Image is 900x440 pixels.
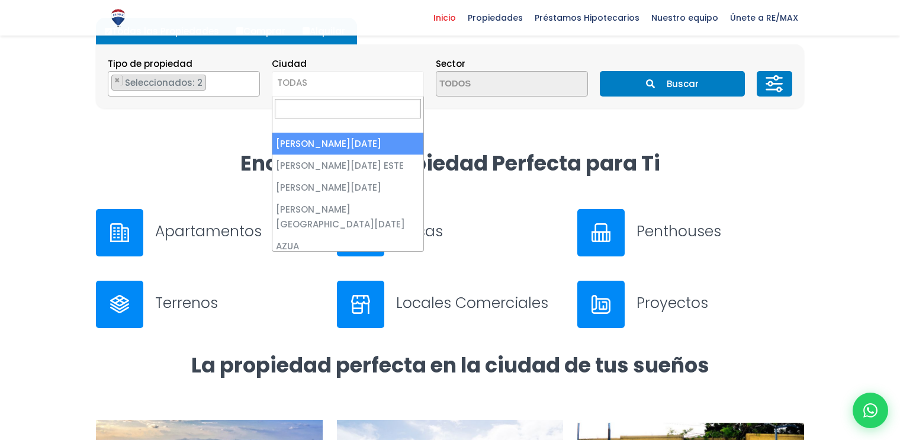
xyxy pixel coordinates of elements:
h3: Locales Comerciales [396,293,564,313]
span: Inicio [427,9,462,27]
a: Proyectos [577,281,804,328]
li: [PERSON_NAME][GEOGRAPHIC_DATA][DATE] [272,198,423,235]
textarea: Search [108,72,115,97]
span: Préstamos Hipotecarios [529,9,645,27]
span: TODAS [272,75,423,91]
span: Nuestro equipo [645,9,724,27]
span: × [247,75,253,86]
a: Casas [337,209,564,256]
a: Penthouses [577,209,804,256]
textarea: Search [436,72,551,97]
span: Ciudad [272,57,307,70]
li: CASA [111,75,206,91]
button: Remove all items [246,75,253,86]
span: Propiedades [462,9,529,27]
span: Seleccionados: 2 [124,76,205,89]
span: TODAS [272,71,424,97]
h3: Terrenos [155,293,323,313]
a: Apartamentos [96,209,323,256]
h3: Apartamentos [155,221,323,242]
a: Terrenos [96,281,323,328]
h3: Casas [396,221,564,242]
li: [PERSON_NAME][DATE] [272,176,423,198]
span: Tipo de propiedad [108,57,192,70]
button: Buscar [600,71,744,97]
a: Locales Comerciales [337,281,564,328]
h3: Penthouses [637,221,804,242]
li: [PERSON_NAME][DATE] ESTE [272,155,423,176]
span: Únete a RE/MAX [724,9,804,27]
button: Remove item [112,75,123,86]
strong: Encuentra la Propiedad Perfecta para Ti [240,149,660,178]
span: TODAS [277,76,307,89]
span: × [114,75,120,86]
input: Search [275,99,421,118]
li: [PERSON_NAME][DATE] [272,133,423,155]
li: AZUA [272,235,423,257]
img: Logo de REMAX [108,8,128,28]
h3: Proyectos [637,293,804,313]
span: Sector [436,57,465,70]
strong: La propiedad perfecta en la ciudad de tus sueños [191,351,709,380]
